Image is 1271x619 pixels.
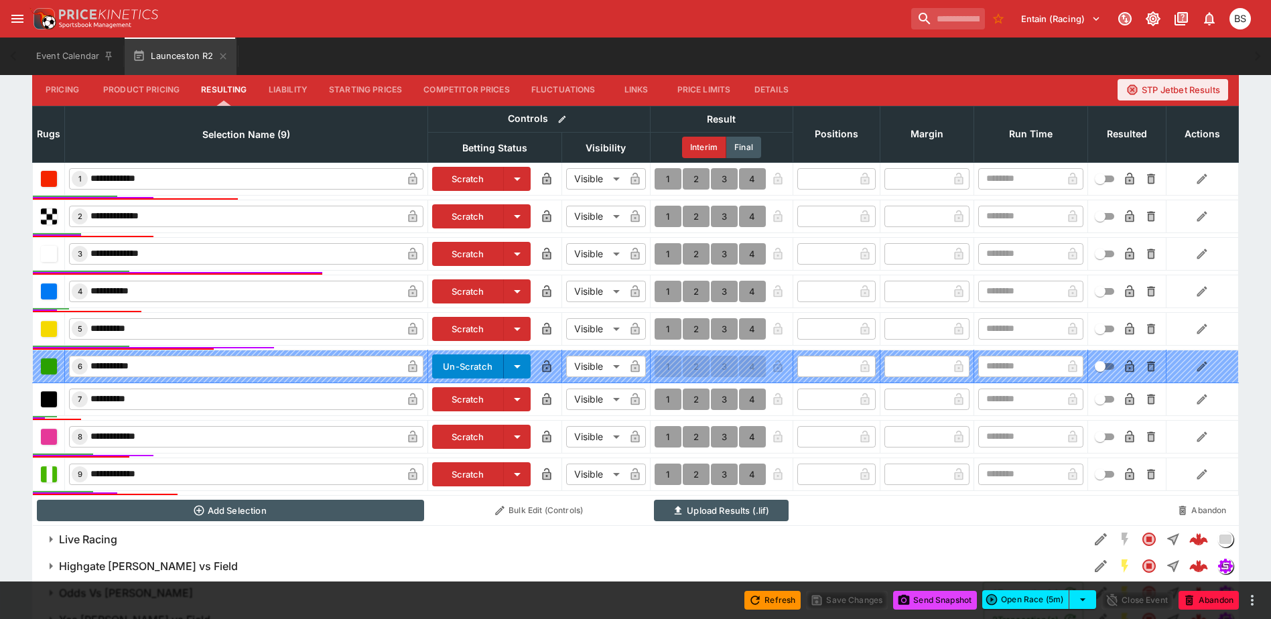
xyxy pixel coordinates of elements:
button: 2 [683,464,710,485]
button: 2 [683,318,710,340]
button: Bulk edit [553,111,571,128]
span: Selection Name (9) [188,127,305,143]
button: 4 [739,318,766,340]
a: 9ea95824-8b03-44a6-a855-768c5506db7f [1185,579,1212,606]
th: Run Time [974,106,1087,162]
button: 1 [655,464,681,485]
button: SGM Enabled [1113,581,1137,605]
button: Fluctuations [521,74,606,106]
button: Launceston R2 [125,38,236,75]
th: Positions [793,106,880,162]
svg: Closed [1141,558,1157,574]
button: Add Selection [37,500,424,521]
th: Margin [880,106,974,162]
button: Edit Detail [1089,581,1113,605]
img: logo-cerberus--red.svg [1189,530,1208,549]
img: simulator [1218,559,1233,573]
button: Connected to PK [1113,7,1137,31]
button: Abandon [1179,591,1239,610]
button: No Bookmarks [988,8,1009,29]
button: Closed [1137,554,1161,578]
span: 4 [75,287,85,296]
div: Visible [566,243,624,265]
button: Send Snapshot [893,591,977,610]
th: Result [650,106,793,132]
button: open drawer [5,7,29,31]
button: Scratch [432,317,504,341]
div: Visible [566,389,624,410]
button: Edit Detail [1089,527,1113,551]
button: Product Pricing [92,74,190,106]
button: Upload Results (.lif) [654,500,789,521]
img: logo-cerberus--red.svg [1189,557,1208,575]
button: Notifications [1197,7,1221,31]
button: Closed [1137,581,1161,605]
div: Visible [566,318,624,340]
h6: Highgate [PERSON_NAME] vs Field [59,559,238,573]
span: 7 [75,395,84,404]
button: 3 [711,464,738,485]
button: Edit Detail [1089,554,1113,578]
button: Select Tenant [1013,8,1109,29]
span: 3 [75,249,85,259]
div: 399f6c72-b8b5-41d1-8490-b8c53237c0e6 [1189,557,1208,575]
button: Scratch [432,279,504,303]
span: 1 [76,174,84,184]
button: SGM Disabled [1113,527,1137,551]
div: Visible [566,206,624,227]
div: split button [982,590,1096,609]
button: 1 [655,281,681,302]
button: Open Race (5m) [982,590,1069,609]
img: PriceKinetics Logo [29,5,56,32]
span: 2 [75,212,85,221]
th: Resulted [1087,106,1166,162]
button: 3 [711,318,738,340]
button: STP Jetbet Results [1118,79,1228,100]
button: 3 [711,281,738,302]
th: Actions [1166,106,1238,162]
button: Odds Vs [PERSON_NAME] [32,579,983,606]
button: Scratch [432,204,504,228]
svg: Closed [1141,531,1157,547]
span: Visibility [571,140,641,156]
button: Pricing [32,74,92,106]
button: 2 [683,389,710,410]
th: Controls [428,106,651,132]
button: 2 [683,206,710,227]
button: 4 [739,426,766,448]
div: Visible [566,426,624,448]
button: Straight [1161,554,1185,578]
button: Price Limits [667,74,742,106]
button: 1 [655,206,681,227]
a: 399f6c72-b8b5-41d1-8490-b8c53237c0e6 [1185,553,1212,579]
span: 6 [75,362,85,371]
button: 2 [683,168,710,190]
button: Liability [258,74,318,106]
button: Scratch [432,167,504,191]
button: more [1244,592,1260,608]
button: Competitor Prices [413,74,521,106]
button: Event Calendar [28,38,122,75]
button: Bulk Edit (Controls) [432,500,647,521]
button: 3 [711,389,738,410]
button: 2 [683,281,710,302]
button: SGM Enabled [1113,554,1137,578]
button: Refresh [744,591,801,610]
div: liveracing [1217,531,1233,547]
th: Rugs [33,106,65,162]
button: Highgate [PERSON_NAME] vs Field [32,553,1089,579]
div: Visible [566,281,624,302]
button: 4 [739,206,766,227]
button: 1 [655,389,681,410]
button: Resulting [190,74,257,106]
span: 9 [75,470,85,479]
button: 3 [711,243,738,265]
button: 4 [739,243,766,265]
button: 2 [683,426,710,448]
button: 1 [655,243,681,265]
button: Toggle light/dark mode [1141,7,1165,31]
button: Scratch [432,462,504,486]
button: Un-Scratch [432,354,504,379]
img: PriceKinetics [59,9,158,19]
div: Visible [566,356,624,377]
